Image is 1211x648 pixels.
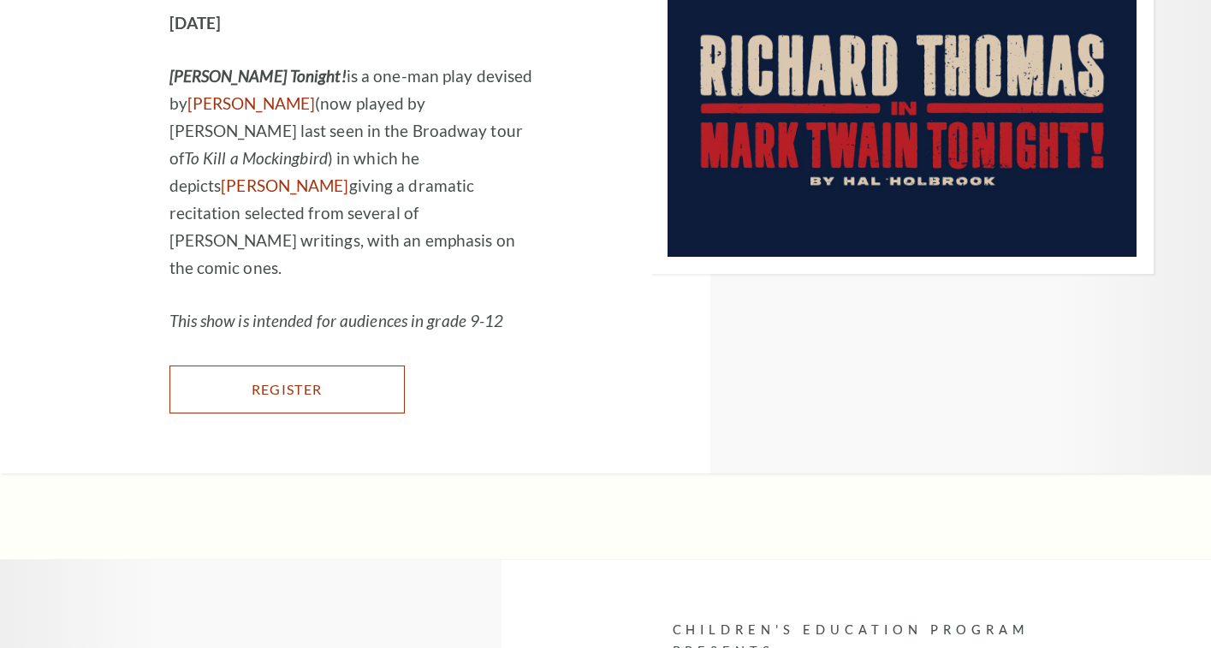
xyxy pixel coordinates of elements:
[169,62,539,282] p: is a one-man play devised by (now played by [PERSON_NAME] last seen in the Broadway tour of ) in ...
[184,148,328,168] em: To Kill a Mockingbird
[169,66,347,86] em: [PERSON_NAME] Tonight!
[169,366,405,413] a: Register
[187,93,315,113] a: [PERSON_NAME]
[221,175,348,195] a: [PERSON_NAME]
[169,311,504,330] em: This show is intended for audiences in grade 9-12
[169,13,222,33] strong: [DATE]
